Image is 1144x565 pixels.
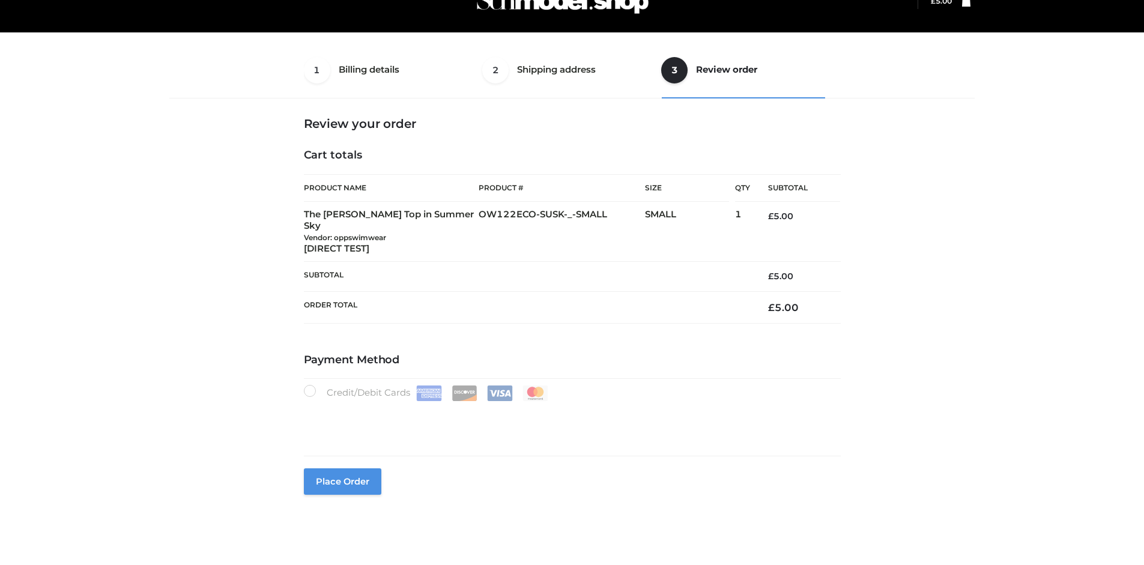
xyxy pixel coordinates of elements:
th: Subtotal [750,175,840,202]
th: Subtotal [304,262,751,291]
h4: Cart totals [304,149,841,162]
th: Product # [479,174,645,202]
button: Place order [304,468,381,495]
img: Mastercard [522,385,548,401]
span: £ [768,301,775,313]
span: £ [768,271,773,282]
iframe: Secure payment input frame [301,399,838,443]
span: £ [768,211,773,222]
td: OW122ECO-SUSK-_-SMALL [479,202,645,262]
img: Amex [416,385,442,401]
td: 1 [735,202,750,262]
th: Size [645,175,729,202]
bdi: 5.00 [768,271,793,282]
bdi: 5.00 [768,211,793,222]
label: Credit/Debit Cards [304,385,549,401]
th: Order Total [304,291,751,323]
bdi: 5.00 [768,301,799,313]
th: Product Name [304,174,479,202]
th: Qty [735,174,750,202]
img: Discover [452,385,477,401]
img: Visa [487,385,513,401]
td: SMALL [645,202,735,262]
h3: Review your order [304,116,841,131]
small: Vendor: oppswimwear [304,233,386,242]
h4: Payment Method [304,354,841,367]
td: The [PERSON_NAME] Top in Summer Sky [DIRECT TEST] [304,202,479,262]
